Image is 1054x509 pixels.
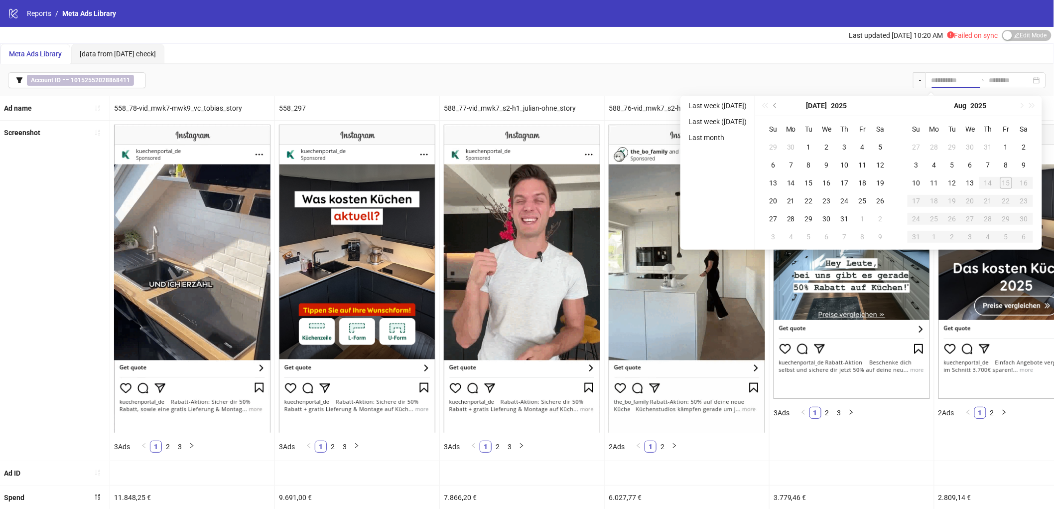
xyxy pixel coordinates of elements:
[998,407,1010,419] li: Next Page
[857,141,869,153] div: 4
[831,96,847,116] button: Choose a year
[62,9,116,17] span: Meta Ads Library
[684,132,751,144] li: Last month
[767,159,779,171] div: 6
[839,159,851,171] div: 10
[961,156,979,174] td: 2025-08-06
[782,228,800,246] td: 2025-08-04
[810,407,821,418] a: 1
[803,195,815,207] div: 22
[315,441,326,452] a: 1
[946,159,958,171] div: 5
[875,213,887,225] div: 2
[189,443,195,449] span: right
[954,96,967,116] button: Choose a month
[440,96,604,120] div: 588_77-vid_mwk7_s2-h1_julian-ohne_story
[174,441,185,452] a: 3
[982,177,994,189] div: 14
[150,441,161,452] a: 1
[803,213,815,225] div: 29
[821,177,833,189] div: 16
[925,210,943,228] td: 2025-08-25
[987,407,998,418] a: 2
[668,441,680,453] button: right
[997,138,1015,156] td: 2025-08-01
[947,31,954,38] span: exclamation-circle
[821,159,833,171] div: 9
[875,195,887,207] div: 26
[94,105,101,112] span: sort-ascending
[818,120,836,138] th: We
[925,192,943,210] td: 2025-08-18
[943,174,961,192] td: 2025-08-12
[857,231,869,243] div: 8
[946,177,958,189] div: 12
[306,443,312,449] span: left
[468,441,480,453] button: left
[774,409,790,417] span: 3 Ads
[764,210,782,228] td: 2025-07-27
[928,177,940,189] div: 11
[839,231,851,243] div: 7
[964,195,976,207] div: 20
[982,231,994,243] div: 4
[186,441,198,453] li: Next Page
[872,174,890,192] td: 2025-07-19
[645,441,656,452] a: 1
[943,210,961,228] td: 2025-08-26
[516,441,527,453] button: right
[857,195,869,207] div: 25
[1018,195,1030,207] div: 23
[800,409,806,415] span: left
[986,407,998,419] li: 2
[162,441,174,453] li: 2
[854,138,872,156] td: 2025-07-04
[1018,177,1030,189] div: 16
[857,213,869,225] div: 1
[998,407,1010,419] button: right
[818,228,836,246] td: 2025-08-06
[979,192,997,210] td: 2025-08-21
[150,441,162,453] li: 1
[1018,213,1030,225] div: 30
[821,195,833,207] div: 23
[1018,141,1030,153] div: 2
[94,469,101,476] span: sort-ascending
[351,441,363,453] button: right
[519,443,525,449] span: right
[110,96,274,120] div: 558_78-vid_mwk7-mwk9_vc_tobias_story
[997,174,1015,192] td: 2025-08-15
[818,210,836,228] td: 2025-07-30
[1015,228,1033,246] td: 2025-09-06
[797,407,809,419] li: Previous Page
[764,228,782,246] td: 2025-08-03
[8,72,146,88] button: Account ID == 10152552028868411
[114,443,130,451] span: 3 Ads
[928,141,940,153] div: 28
[1000,231,1012,243] div: 5
[516,441,527,453] li: Next Page
[913,72,925,88] div: -
[836,228,854,246] td: 2025-08-07
[821,231,833,243] div: 6
[943,228,961,246] td: 2025-09-02
[911,141,922,153] div: 27
[982,141,994,153] div: 31
[836,138,854,156] td: 2025-07-03
[818,156,836,174] td: 2025-07-09
[351,441,363,453] li: Next Page
[818,192,836,210] td: 2025-07-23
[767,141,779,153] div: 29
[839,195,851,207] div: 24
[657,441,668,453] li: 2
[997,120,1015,138] th: Fr
[964,159,976,171] div: 6
[1000,177,1012,189] div: 15
[947,31,998,39] span: Failed on sync
[800,156,818,174] td: 2025-07-08
[833,407,845,419] li: 3
[327,441,339,453] li: 2
[785,195,797,207] div: 21
[315,441,327,453] li: 1
[1000,213,1012,225] div: 29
